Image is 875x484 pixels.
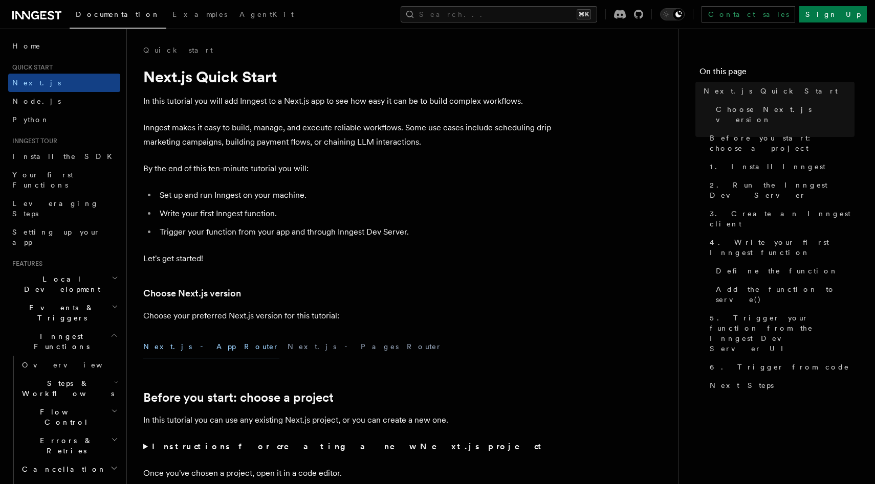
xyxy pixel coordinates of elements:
a: Setting up your app [8,223,120,251]
span: Features [8,260,42,268]
span: Errors & Retries [18,435,111,456]
span: Steps & Workflows [18,378,114,399]
a: 4. Write your first Inngest function [706,233,855,262]
span: Home [12,41,41,51]
span: Inngest tour [8,137,57,145]
a: Python [8,110,120,129]
button: Cancellation [18,460,120,478]
span: 3. Create an Inngest client [710,209,855,229]
a: AgentKit [233,3,300,28]
button: Local Development [8,270,120,298]
span: 4. Write your first Inngest function [710,237,855,258]
a: Choose Next.js version [143,286,241,301]
summary: Instructions for creating a new Next.js project [143,440,553,454]
a: Your first Functions [8,166,120,194]
a: Quick start [143,45,213,55]
h1: Next.js Quick Start [143,67,553,86]
a: Next.js [8,74,120,92]
a: 1. Install Inngest [706,157,855,176]
a: Contact sales [702,6,795,22]
a: Before you start: choose a project [143,390,334,405]
a: Leveraging Steps [8,194,120,223]
li: Trigger your function from your app and through Inngest Dev Server. [157,225,553,239]
span: Add the function to serve() [716,284,855,305]
a: Overview [18,356,120,374]
p: Choose your preferred Next.js version for this tutorial: [143,309,553,323]
span: Flow Control [18,407,111,427]
p: Once you've chosen a project, open it in a code editor. [143,466,553,480]
span: AgentKit [239,10,294,18]
span: Inngest Functions [8,331,111,352]
span: Next.js [12,79,61,87]
span: Next Steps [710,380,774,390]
button: Next.js - App Router [143,335,279,358]
a: Before you start: choose a project [706,129,855,157]
span: Your first Functions [12,171,73,189]
span: Quick start [8,63,53,72]
span: Examples [172,10,227,18]
a: Add the function to serve() [712,280,855,309]
h4: On this page [699,65,855,82]
p: In this tutorial you will add Inngest to a Next.js app to see how easy it can be to build complex... [143,94,553,108]
a: Define the function [712,262,855,280]
span: Define the function [716,266,838,276]
button: Errors & Retries [18,431,120,460]
a: Choose Next.js version [712,100,855,129]
span: 5. Trigger your function from the Inngest Dev Server UI [710,313,855,354]
a: Next.js Quick Start [699,82,855,100]
span: Before you start: choose a project [710,133,855,153]
span: Python [12,116,50,124]
a: Next Steps [706,376,855,395]
a: 6. Trigger from code [706,358,855,376]
span: Local Development [8,274,112,294]
p: By the end of this ten-minute tutorial you will: [143,162,553,176]
span: Overview [22,361,127,369]
button: Events & Triggers [8,298,120,327]
span: 1. Install Inngest [710,162,825,172]
span: 2. Run the Inngest Dev Server [710,180,855,200]
a: Examples [166,3,233,28]
button: Steps & Workflows [18,374,120,403]
p: In this tutorial you can use any existing Next.js project, or you can create a new one. [143,413,553,427]
a: Install the SDK [8,147,120,166]
span: Setting up your app [12,228,100,246]
button: Next.js - Pages Router [288,335,442,358]
a: 2. Run the Inngest Dev Server [706,176,855,204]
span: Cancellation [18,464,106,474]
button: Flow Control [18,403,120,431]
p: Let's get started! [143,251,553,266]
kbd: ⌘K [577,9,591,19]
li: Set up and run Inngest on your machine. [157,188,553,202]
span: Install the SDK [12,152,118,160]
a: 3. Create an Inngest client [706,204,855,233]
a: 5. Trigger your function from the Inngest Dev Server UI [706,309,855,358]
span: Documentation [76,10,160,18]
strong: Instructions for creating a new Next.js project [152,442,545,451]
a: Sign Up [799,6,867,22]
button: Toggle dark mode [660,8,685,20]
span: Next.js Quick Start [704,86,838,96]
button: Search...⌘K [401,6,597,22]
span: Node.js [12,97,61,105]
span: Leveraging Steps [12,199,99,218]
a: Node.js [8,92,120,110]
a: Home [8,37,120,55]
a: Documentation [70,3,166,29]
span: 6. Trigger from code [710,362,849,372]
button: Inngest Functions [8,327,120,356]
span: Events & Triggers [8,303,112,323]
p: Inngest makes it easy to build, manage, and execute reliable workflows. Some use cases include sc... [143,121,553,149]
span: Choose Next.js version [716,104,855,125]
li: Write your first Inngest function. [157,206,553,221]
